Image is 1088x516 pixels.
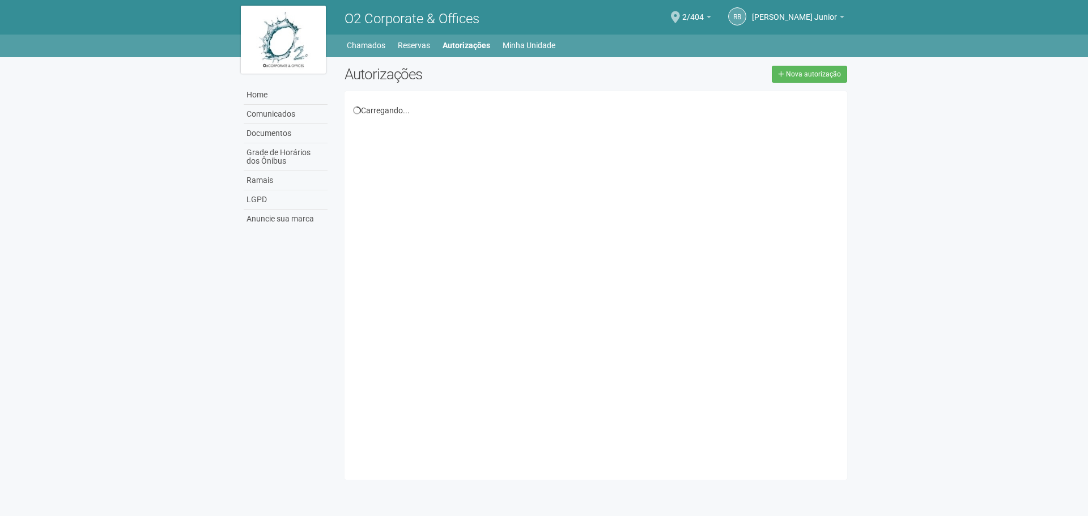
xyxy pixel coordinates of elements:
span: 2/404 [682,2,704,22]
a: Reservas [398,37,430,53]
h2: Autorizações [345,66,587,83]
a: Minha Unidade [503,37,555,53]
a: Ramais [244,171,328,190]
a: RB [728,7,746,25]
a: 2/404 [682,14,711,23]
a: [PERSON_NAME] Junior [752,14,844,23]
span: Raul Barrozo da Motta Junior [752,2,837,22]
span: O2 Corporate & Offices [345,11,479,27]
a: Home [244,86,328,105]
span: Nova autorização [786,70,841,78]
a: Nova autorização [772,66,847,83]
a: Documentos [244,124,328,143]
a: Anuncie sua marca [244,210,328,228]
a: LGPD [244,190,328,210]
img: logo.jpg [241,6,326,74]
div: Carregando... [353,105,839,116]
a: Grade de Horários dos Ônibus [244,143,328,171]
a: Comunicados [244,105,328,124]
a: Chamados [347,37,385,53]
a: Autorizações [443,37,490,53]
